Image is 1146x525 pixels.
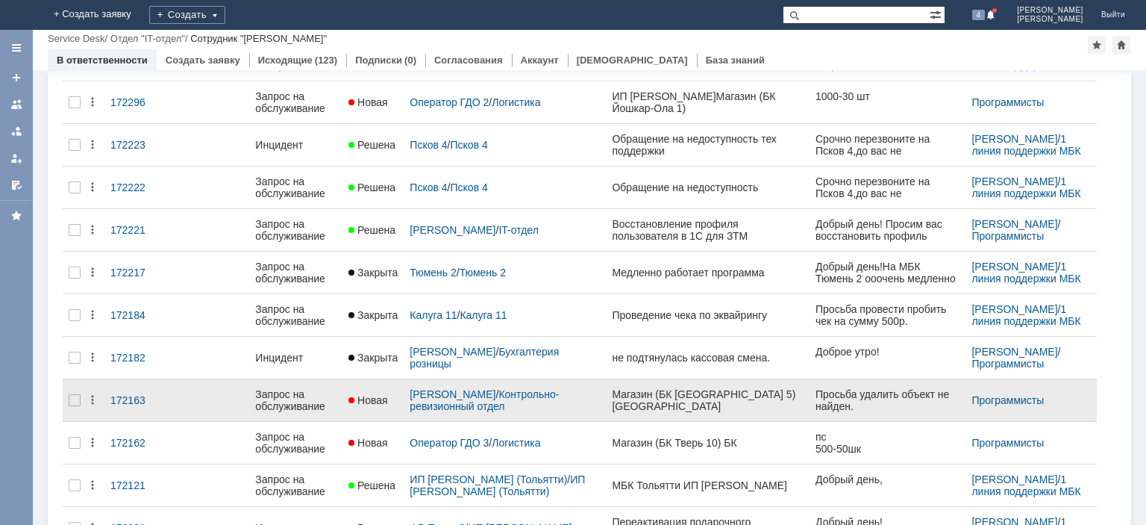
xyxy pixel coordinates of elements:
[48,33,105,44] a: Service Desk
[410,346,562,370] a: Бухгалтерия розницы
[404,55,416,66] div: (0)
[972,10,986,20] span: 4
[1,37,138,49] td: [PHONE_NUMBER](21)5gvxebpfrekyt
[255,352,336,364] div: Инцидент
[971,473,1080,497] a: 1 линия поддержки МБК
[410,139,600,151] div: /
[18,9,30,21] a: Перейти на домашнюю страницу
[1112,36,1130,54] div: Сделать домашней страницей
[612,267,804,279] div: Медленно работает программа
[612,90,804,114] div: ИП [PERSON_NAME]Магазин (БК Йошкар-Ола 1)
[410,346,495,358] a: [PERSON_NAME]
[4,146,28,170] a: Мои заявки
[87,224,98,236] div: Действия
[612,437,804,449] div: Магазин (БК Тверь 10) БК
[48,33,110,44] div: /
[410,309,457,321] a: Калуга 11
[348,394,388,406] span: Новая
[410,96,600,108] div: /
[1,58,165,78] td: <Объект не найден> (488:a9d30cc47a59eeeb11eecb51e44edae7)
[606,470,810,500] a: МБК Тольятти ИП [PERSON_NAME]
[410,267,600,279] div: /
[971,261,1080,285] a: 1 линия поддержки МБК
[87,437,98,449] div: Действия
[190,33,327,44] div: Сотрудник "[PERSON_NAME]"
[971,358,1044,370] a: Программисты
[606,81,810,123] a: ИП [PERSON_NAME]Магазин (БК Йошкар-Ола 1)
[348,267,398,279] span: Закрыта
[971,218,1091,242] div: /
[460,309,507,321] a: Калуга 11
[971,346,1057,358] a: [PERSON_NAME]
[104,428,167,458] a: 172162
[255,388,336,412] div: Запрос на обслуживание
[249,379,342,421] a: Запрос на обслуживание
[342,130,404,160] a: Решена
[4,119,28,143] a: Заявки в моей ответственности
[410,309,600,321] div: /
[410,96,489,108] a: Оператор ГДО 2
[410,437,489,449] a: Оператор ГДО 3
[410,181,600,193] div: /
[451,181,488,193] a: Псков 4
[971,394,1044,406] a: Программисты
[930,7,945,21] span: Расширенный поиск
[342,215,404,245] a: Решена
[971,175,1091,199] div: /
[342,343,404,373] a: Закрыта
[971,261,1091,285] div: /
[410,224,495,236] a: [PERSON_NAME]
[410,473,600,497] div: /
[348,309,398,321] span: Закрыта
[460,267,506,279] a: Тюмень 2
[971,473,1091,497] div: /
[612,309,804,321] div: Проведение чека по эквайрингу
[249,252,342,293] a: Запрос на обслуживание
[166,55,240,66] a: Создать заявку
[612,181,804,193] div: Обращение на недоступность
[612,218,804,242] div: Восстановление профиля пользователя в 1С для ЗТМ [PERSON_NAME]
[612,388,804,412] div: Магазин (БК [GEOGRAPHIC_DATA] 5) [GEOGRAPHIC_DATA]
[110,309,161,321] div: 172184
[342,87,404,117] a: Новая
[606,173,810,202] a: Обращение на недоступность
[249,209,342,251] a: Запрос на обслуживание
[971,96,1044,108] a: Программисты
[971,303,1057,315] a: [PERSON_NAME]
[521,55,559,66] a: Аккаунт
[87,267,98,279] div: Действия
[110,181,161,193] div: 172222
[606,258,810,288] a: Медленно работает программа
[348,352,398,364] span: Закрыта
[410,437,600,449] div: /
[104,300,167,330] a: 172184
[87,96,98,108] div: Действия
[348,437,388,449] span: Новая
[57,55,148,66] a: В ответственности
[110,96,161,108] div: 172296
[110,33,185,44] a: Отдел "IT-отдел"
[1017,15,1083,24] span: [PERSON_NAME]
[410,181,447,193] a: Псков 4
[110,394,161,406] div: 172163
[249,422,342,464] a: Запрос на обслуживание
[1,37,162,57] td: <Объект не найден> (488:a9d30cc47a59eeeb11eecb33d57380cf)
[355,55,402,66] a: Подписки
[249,465,342,506] a: Запрос на обслуживание
[161,6,237,24] div: Создать
[348,181,395,193] span: Решена
[249,294,342,336] a: Запрос на обслуживание
[342,173,404,202] a: Решена
[492,437,540,449] a: Логистика
[104,173,167,202] a: 172222
[110,352,161,364] div: 172182
[410,346,600,370] div: /
[249,130,342,160] a: Инцидент
[258,55,313,66] a: Исходящие
[110,224,161,236] div: 172221
[410,267,456,279] a: Тюмень 2
[249,167,342,208] a: Запрос на обслуживание
[612,479,804,491] div: МБК Тольятти ИП [PERSON_NAME]
[451,139,488,151] a: Псков 4
[255,431,336,455] div: Запрос на обслуживание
